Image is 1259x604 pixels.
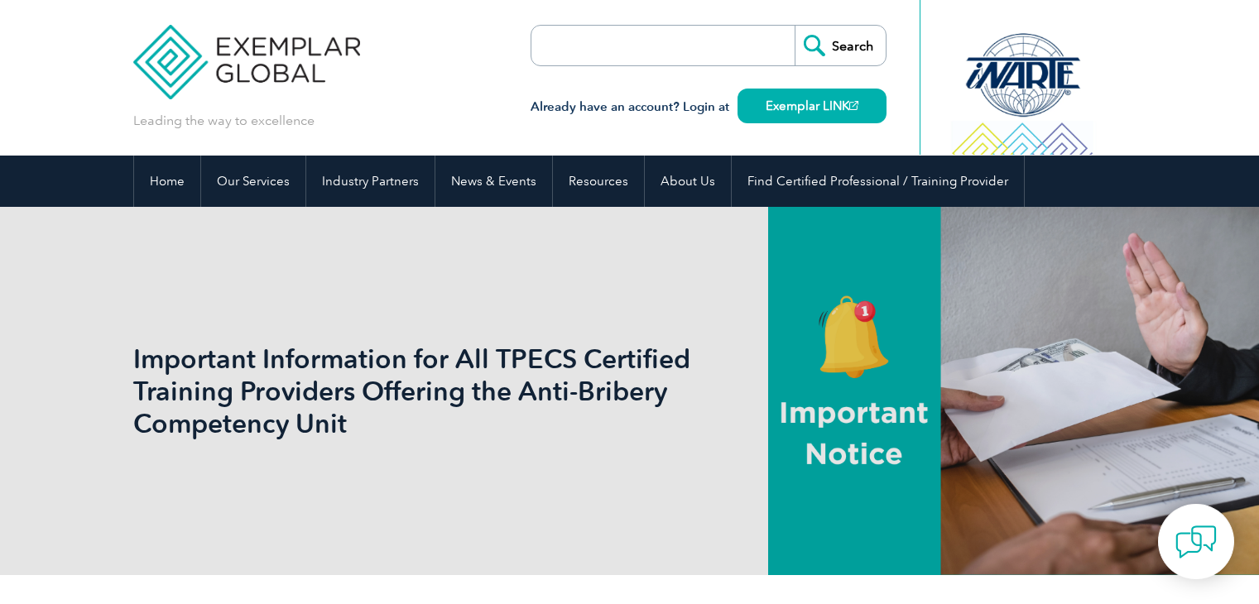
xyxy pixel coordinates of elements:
[645,156,731,207] a: About Us
[553,156,644,207] a: Resources
[134,156,200,207] a: Home
[531,97,887,117] h3: Already have an account? Login at
[849,101,858,110] img: open_square.png
[133,112,315,130] p: Leading the way to excellence
[1175,521,1217,563] img: contact-chat.png
[738,89,887,123] a: Exemplar LINK
[133,343,769,439] h1: Important Information for All TPECS Certified Training Providers Offering the Anti-Bribery Compet...
[435,156,552,207] a: News & Events
[795,26,886,65] input: Search
[306,156,435,207] a: Industry Partners
[732,156,1024,207] a: Find Certified Professional / Training Provider
[201,156,305,207] a: Our Services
